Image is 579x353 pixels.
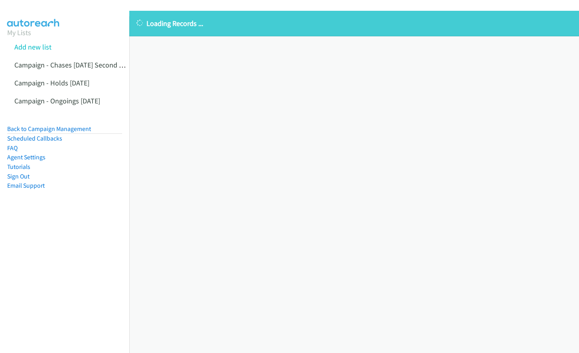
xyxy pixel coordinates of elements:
p: Loading Records ... [136,18,572,29]
a: Campaign - Chases [DATE] Second Attempts [14,60,147,69]
a: Campaign - Ongoings [DATE] [14,96,100,105]
a: Sign Out [7,173,30,180]
a: Email Support [7,182,45,189]
a: Scheduled Callbacks [7,135,62,142]
a: Back to Campaign Management [7,125,91,133]
a: Tutorials [7,163,30,171]
a: Agent Settings [7,153,45,161]
a: Add new list [14,42,51,52]
a: FAQ [7,144,18,152]
a: My Lists [7,28,31,37]
a: Campaign - Holds [DATE] [14,78,89,87]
